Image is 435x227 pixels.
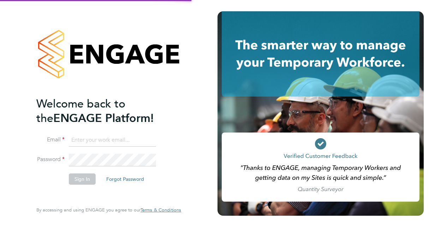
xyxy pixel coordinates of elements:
[69,134,156,147] input: Enter your work email...
[101,173,150,185] button: Forgot Password
[141,207,181,213] a: Terms & Conditions
[36,97,125,125] span: Welcome back to the
[36,156,65,163] label: Password
[141,207,181,213] span: Terms & Conditions
[36,207,181,213] span: By accessing and using ENGAGE you agree to our
[36,97,174,125] h2: ENGAGE Platform!
[69,173,96,185] button: Sign In
[36,136,65,143] label: Email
